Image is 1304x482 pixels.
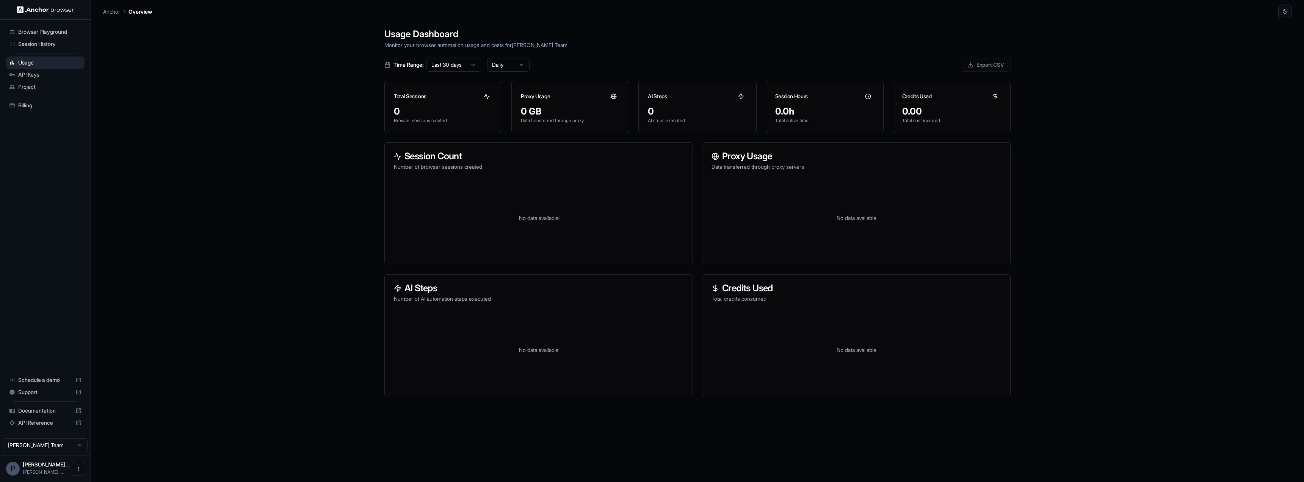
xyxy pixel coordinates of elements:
[712,180,1001,256] div: No data available
[394,93,426,100] h3: Total Sessions
[521,105,620,118] div: 0 GB
[521,93,550,100] h3: Proxy Usage
[18,83,81,91] span: Project
[18,40,81,48] span: Session History
[6,99,85,111] div: Billing
[775,118,874,124] p: Total active time
[902,93,932,100] h3: Credits Used
[775,105,874,118] div: 0.0h
[394,105,493,118] div: 0
[23,461,69,468] span: Pierre-adrien Lair
[902,105,1001,118] div: 0.00
[6,38,85,50] div: Session History
[394,284,683,293] h3: AI Steps
[712,284,1001,293] h3: Credits Used
[6,26,85,38] div: Browser Playground
[103,7,152,16] nav: breadcrumb
[18,407,72,414] span: Documentation
[103,8,120,16] p: Anchor
[393,61,423,69] span: Time Range:
[72,462,85,476] button: Open menu
[6,69,85,81] div: API Keys
[394,152,683,161] h3: Session Count
[6,405,85,417] div: Documentation
[18,59,81,66] span: Usage
[18,28,81,36] span: Browser Playground
[394,118,493,124] p: Browser sessions created
[17,6,74,13] img: Anchor Logo
[18,376,72,384] span: Schedule a demo
[23,469,63,475] span: pierre-adrien.lair@converteo.com
[394,180,683,256] div: No data available
[18,388,72,396] span: Support
[6,386,85,398] div: Support
[6,417,85,429] div: API Reference
[902,118,1001,124] p: Total cost incurred
[6,81,85,93] div: Project
[648,105,747,118] div: 0
[648,118,747,124] p: AI steps executed
[648,93,667,100] h3: AI Steps
[18,102,81,109] span: Billing
[712,312,1001,388] div: No data available
[6,374,85,386] div: Schedule a demo
[18,71,81,79] span: API Keys
[394,312,683,388] div: No data available
[18,419,72,427] span: API Reference
[775,93,808,100] h3: Session Hours
[6,57,85,69] div: Usage
[394,295,683,303] p: Number of AI automation steps executed
[712,295,1001,303] p: Total credits consumed
[521,118,620,124] p: Data transferred through proxy
[384,41,1011,49] p: Monitor your browser automation usage and costs for [PERSON_NAME] Team
[712,163,1001,171] p: Data transferred through proxy servers
[129,8,152,16] p: Overview
[394,163,683,171] p: Number of browser sessions created
[712,152,1001,161] h3: Proxy Usage
[384,27,1011,41] h1: Usage Dashboard
[6,462,20,476] div: P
